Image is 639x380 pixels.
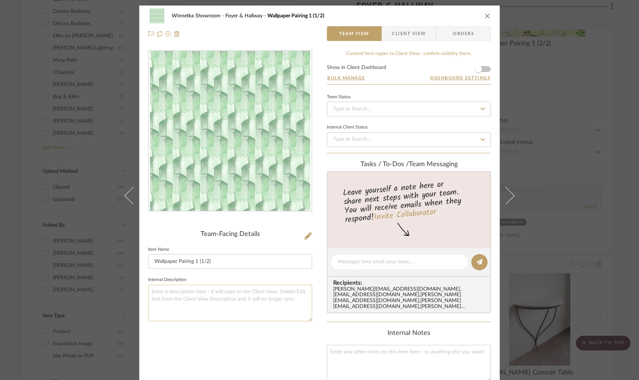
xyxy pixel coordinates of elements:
[148,51,312,211] div: 0
[148,254,312,269] input: Enter Item Name
[326,177,492,226] div: Leave yourself a note here or share next steps with your team. You will receive emails when they ...
[327,126,368,129] div: Internal Client Status
[392,26,426,41] span: Client View
[445,26,482,41] span: Orders
[172,13,225,18] span: Winnetka Showroom
[148,230,312,239] div: Team-Facing Details
[327,50,491,58] div: Content here copies to Client View - confirm visibility there.
[430,75,491,81] button: Dashboard Settings
[327,161,491,169] div: team Messaging
[225,13,267,18] span: Foyer & Hallway
[267,13,324,18] span: Wallpaper Pairing 1 (1/2)
[333,287,488,310] div: [PERSON_NAME][EMAIL_ADDRESS][DOMAIN_NAME] , [EMAIL_ADDRESS][DOMAIN_NAME] , [PERSON_NAME][EMAIL_AD...
[333,280,488,286] span: Recipients:
[327,102,491,116] input: Type to Search…
[150,51,310,211] img: bb9f7257-fbe0-43b8-9c65-bad2a36c044c_436x436.jpg
[373,206,437,224] a: Invite Collaborator
[327,75,366,81] button: Bulk Manage
[148,248,169,251] label: Item Name
[360,161,409,168] span: Tasks / To-Dos /
[148,8,166,23] img: bb9f7257-fbe0-43b8-9c65-bad2a36c044c_48x40.jpg
[174,31,180,37] img: Remove from project
[327,95,351,99] div: Team Status
[327,329,491,338] div: Internal Notes
[148,278,187,282] label: Internal Description
[339,26,369,41] span: Team View
[327,132,491,147] input: Type to Search…
[484,13,491,19] button: close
